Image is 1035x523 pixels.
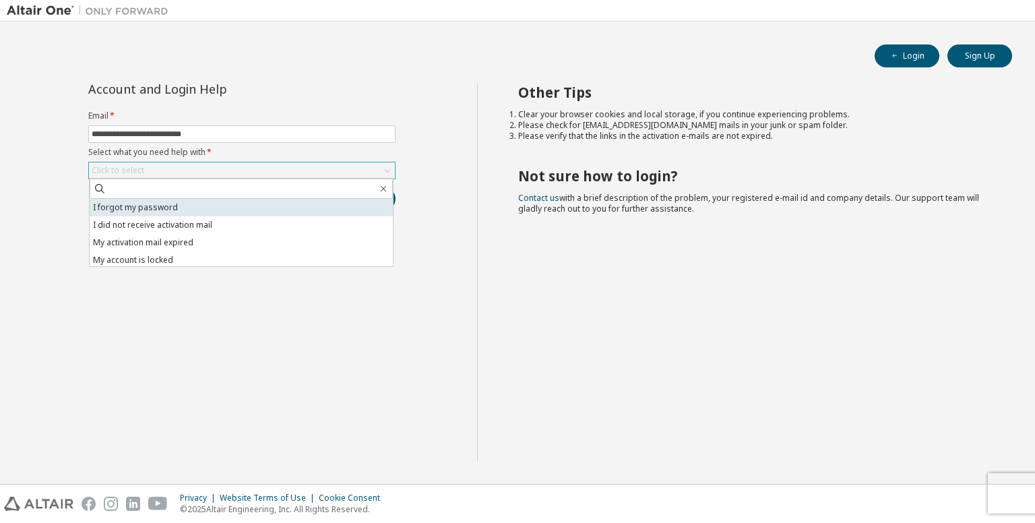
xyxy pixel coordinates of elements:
img: facebook.svg [82,497,96,511]
li: Clear your browser cookies and local storage, if you continue experiencing problems. [518,109,989,120]
div: Website Terms of Use [220,493,319,503]
label: Email [88,111,396,121]
li: Please verify that the links in the activation e-mails are not expired. [518,131,989,142]
img: youtube.svg [148,497,168,511]
button: Login [875,44,939,67]
label: Select what you need help with [88,147,396,158]
img: Altair One [7,4,175,18]
img: linkedin.svg [126,497,140,511]
h2: Not sure how to login? [518,167,989,185]
a: Contact us [518,192,559,204]
li: I forgot my password [90,199,393,216]
div: Account and Login Help [88,84,334,94]
span: with a brief description of the problem, your registered e-mail id and company details. Our suppo... [518,192,979,214]
button: Sign Up [947,44,1012,67]
div: Click to select [89,162,395,179]
img: altair_logo.svg [4,497,73,511]
div: Privacy [180,493,220,503]
li: Please check for [EMAIL_ADDRESS][DOMAIN_NAME] mails in your junk or spam folder. [518,120,989,131]
img: instagram.svg [104,497,118,511]
div: Click to select [92,165,144,176]
p: © 2025 Altair Engineering, Inc. All Rights Reserved. [180,503,388,515]
div: Cookie Consent [319,493,388,503]
h2: Other Tips [518,84,989,101]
